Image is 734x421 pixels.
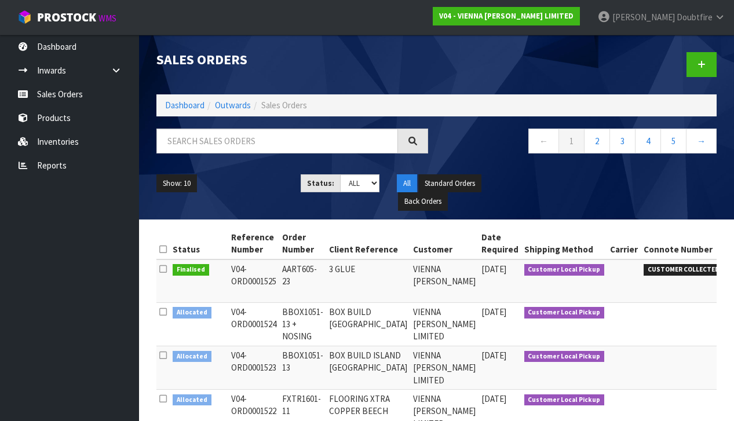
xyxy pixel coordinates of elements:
[17,10,32,24] img: cube-alt.png
[558,129,585,153] a: 1
[410,259,479,303] td: VIENNA [PERSON_NAME]
[445,129,717,157] nav: Page navigation
[607,228,641,259] th: Carrier
[98,13,116,24] small: WMS
[410,346,479,389] td: VIENNA [PERSON_NAME] LIMITED
[228,302,279,346] td: V04-ORD0001524
[660,129,686,153] a: 5
[307,178,334,188] strong: Status:
[524,307,605,319] span: Customer Local Pickup
[173,307,211,319] span: Allocated
[644,264,723,276] span: CUSTOMER COLLECTED
[410,228,479,259] th: Customer
[215,100,251,111] a: Outwards
[686,129,717,153] a: →
[481,393,506,404] span: [DATE]
[170,228,228,259] th: Status
[521,228,608,259] th: Shipping Method
[481,350,506,361] span: [DATE]
[584,129,610,153] a: 2
[228,259,279,303] td: V04-ORD0001525
[326,228,410,259] th: Client Reference
[279,302,326,346] td: BBOX1051-13 + NOSING
[156,129,398,153] input: Search sales orders
[279,228,326,259] th: Order Number
[156,52,428,67] h1: Sales Orders
[524,264,605,276] span: Customer Local Pickup
[261,100,307,111] span: Sales Orders
[279,346,326,389] td: BBOX1051-13
[173,351,211,363] span: Allocated
[173,394,211,406] span: Allocated
[479,228,521,259] th: Date Required
[528,129,559,153] a: ←
[635,129,661,153] a: 4
[397,174,417,193] button: All
[481,306,506,317] span: [DATE]
[609,129,636,153] a: 3
[439,11,574,21] strong: V04 - VIENNA [PERSON_NAME] LIMITED
[524,394,605,406] span: Customer Local Pickup
[326,259,410,303] td: 3 GLUE
[410,302,479,346] td: VIENNA [PERSON_NAME] LIMITED
[641,228,726,259] th: Connote Number
[326,302,410,346] td: BOX BUILD [GEOGRAPHIC_DATA]
[398,192,448,211] button: Back Orders
[228,346,279,389] td: V04-ORD0001523
[524,351,605,363] span: Customer Local Pickup
[37,10,96,25] span: ProStock
[279,259,326,303] td: AART605-23
[156,174,197,193] button: Show: 10
[173,264,209,276] span: Finalised
[612,12,675,23] span: [PERSON_NAME]
[228,228,279,259] th: Reference Number
[418,174,481,193] button: Standard Orders
[326,346,410,389] td: BOX BUILD ISLAND [GEOGRAPHIC_DATA]
[677,12,713,23] span: Doubtfire
[165,100,205,111] a: Dashboard
[481,263,506,274] span: [DATE]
